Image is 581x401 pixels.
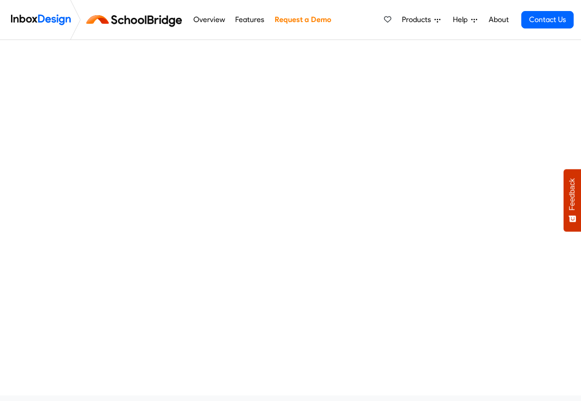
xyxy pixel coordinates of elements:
[568,178,576,210] span: Feedback
[453,14,471,25] span: Help
[233,11,267,29] a: Features
[564,169,581,232] button: Feedback - Show survey
[398,11,444,29] a: Products
[272,11,333,29] a: Request a Demo
[486,11,511,29] a: About
[521,11,574,28] a: Contact Us
[402,14,434,25] span: Products
[85,9,188,31] img: schoolbridge logo
[191,11,227,29] a: Overview
[449,11,481,29] a: Help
